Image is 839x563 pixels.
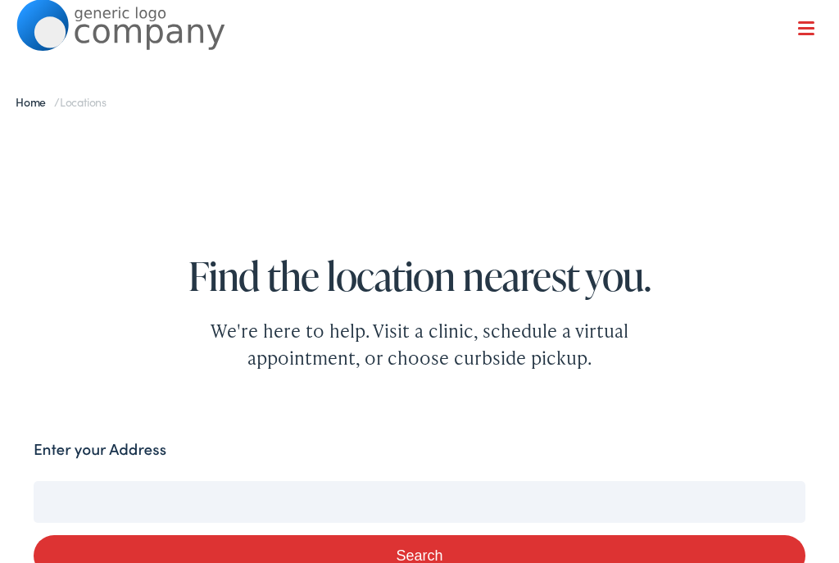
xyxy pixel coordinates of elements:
[34,420,805,461] input: Enter the city or zip code
[16,254,822,297] h1: Find the location nearest you.
[60,93,107,110] span: Locations
[34,438,166,461] label: Enter your Address
[775,430,796,451] button: Search
[16,93,107,110] span: /
[34,481,805,522] input: Enter your address or zip code
[29,66,822,100] a: What We Offer
[157,317,682,371] div: We're here to help. Visit a clinic, schedule a virtual appointment, or choose curbside pickup.
[16,93,54,110] a: Home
